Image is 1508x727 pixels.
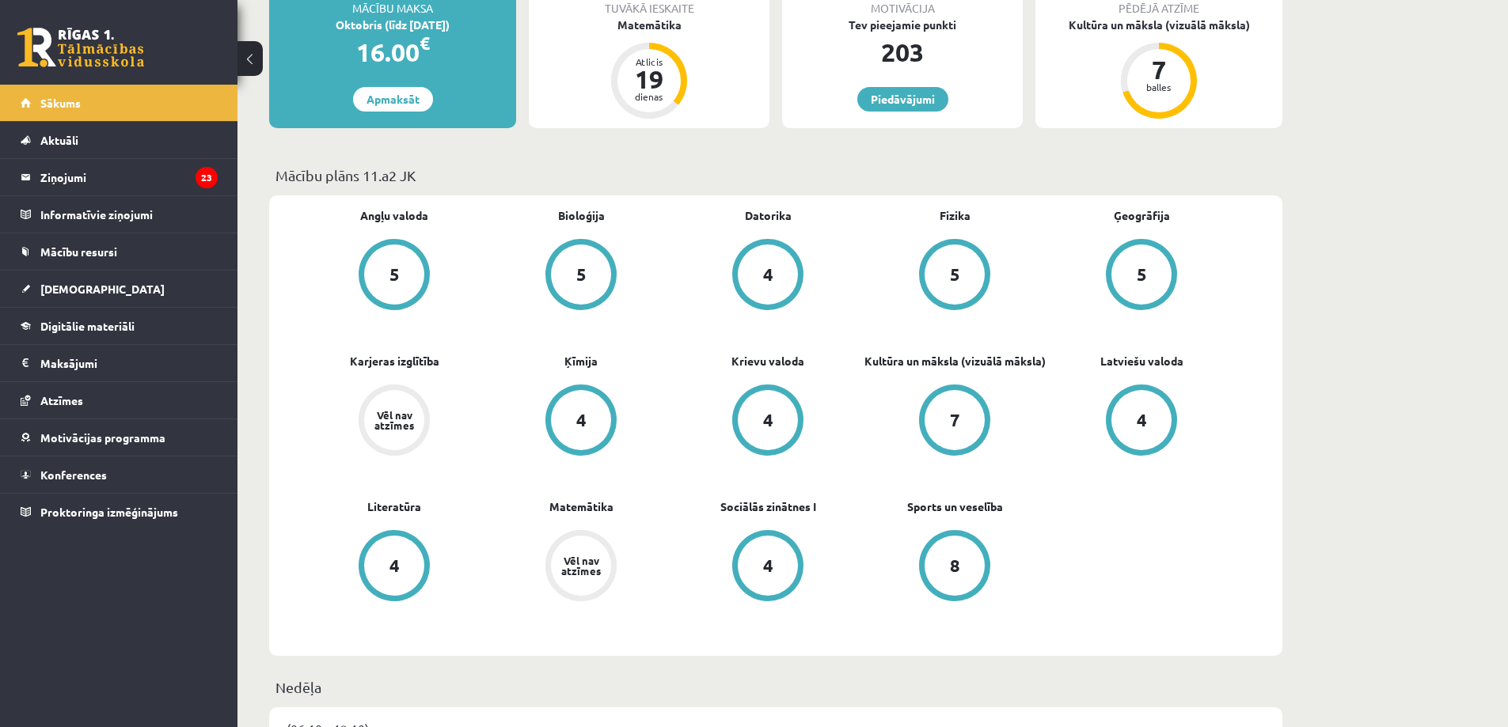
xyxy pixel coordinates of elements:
[625,92,673,101] div: dienas
[21,382,218,418] a: Atzīmes
[21,85,218,121] a: Sākums
[564,353,598,369] a: Ķīmija
[950,411,960,429] div: 7
[1100,353,1183,369] a: Latviešu valoda
[1035,17,1282,121] a: Kultūra un māksla (vizuālā māksla) 7 balles
[558,207,605,224] a: Bioloģija
[389,266,400,283] div: 5
[1137,266,1147,283] div: 5
[745,207,792,224] a: Datorika
[21,196,218,233] a: Informatīvie ziņojumi
[950,266,960,283] div: 5
[40,282,165,296] span: [DEMOGRAPHIC_DATA]
[21,122,218,158] a: Aktuāli
[674,384,861,459] a: 4
[576,266,587,283] div: 5
[1135,57,1183,82] div: 7
[269,17,516,33] div: Oktobris (līdz [DATE])
[907,498,1003,515] a: Sports un veselība
[21,345,218,381] a: Maksājumi
[1048,384,1235,459] a: 4
[559,555,603,576] div: Vēl nav atzīmes
[861,530,1048,604] a: 8
[576,411,587,429] div: 4
[367,498,421,515] a: Literatūra
[301,239,488,313] a: 5
[1114,207,1170,224] a: Ģeogrāfija
[1035,17,1282,33] div: Kultūra un māksla (vizuālā māksla)
[40,505,178,519] span: Proktoringa izmēģinājums
[21,494,218,530] a: Proktoringa izmēģinājums
[40,133,78,147] span: Aktuāli
[40,468,107,482] span: Konferences
[40,393,83,407] span: Atzīmes
[21,308,218,344] a: Digitālie materiāli
[763,266,773,283] div: 4
[950,557,960,574] div: 8
[529,17,769,33] div: Matemātika
[40,159,218,195] legend: Ziņojumi
[857,87,948,112] a: Piedāvājumi
[353,87,433,112] a: Apmaksāt
[488,384,674,459] a: 4
[372,410,416,430] div: Vēl nav atzīmes
[21,233,218,270] a: Mācību resursi
[488,530,674,604] a: Vēl nav atzīmes
[40,319,135,333] span: Digitālie materiāli
[360,207,428,224] a: Angļu valoda
[549,498,613,515] a: Matemātika
[720,498,816,515] a: Sociālās zinātnes I
[21,159,218,195] a: Ziņojumi23
[301,384,488,459] a: Vēl nav atzīmes
[864,353,1046,369] a: Kultūra un māksla (vizuālā māksla)
[782,33,1023,71] div: 203
[940,207,971,224] a: Fizika
[275,676,1276,698] p: Nedēļa
[674,239,861,313] a: 4
[40,196,218,233] legend: Informatīvie ziņojumi
[763,557,773,574] div: 4
[275,165,1276,186] p: Mācību plāns 11.a2 JK
[389,557,400,574] div: 4
[269,33,516,71] div: 16.00
[488,239,674,313] a: 5
[40,244,117,259] span: Mācību resursi
[861,239,1048,313] a: 5
[40,430,165,445] span: Motivācijas programma
[196,167,218,188] i: 23
[763,411,773,429] div: 4
[625,66,673,92] div: 19
[1137,411,1147,429] div: 4
[731,353,804,369] a: Krievu valoda
[40,345,218,381] legend: Maksājumi
[21,271,218,307] a: [DEMOGRAPHIC_DATA]
[21,456,218,493] a: Konferences
[350,353,439,369] a: Karjeras izglītība
[40,96,81,110] span: Sākums
[861,384,1048,459] a: 7
[529,17,769,121] a: Matemātika Atlicis 19 dienas
[21,419,218,456] a: Motivācijas programma
[1135,82,1183,92] div: balles
[1048,239,1235,313] a: 5
[782,17,1023,33] div: Tev pieejamie punkti
[17,28,144,67] a: Rīgas 1. Tālmācības vidusskola
[420,32,430,55] span: €
[625,57,673,66] div: Atlicis
[301,530,488,604] a: 4
[674,530,861,604] a: 4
